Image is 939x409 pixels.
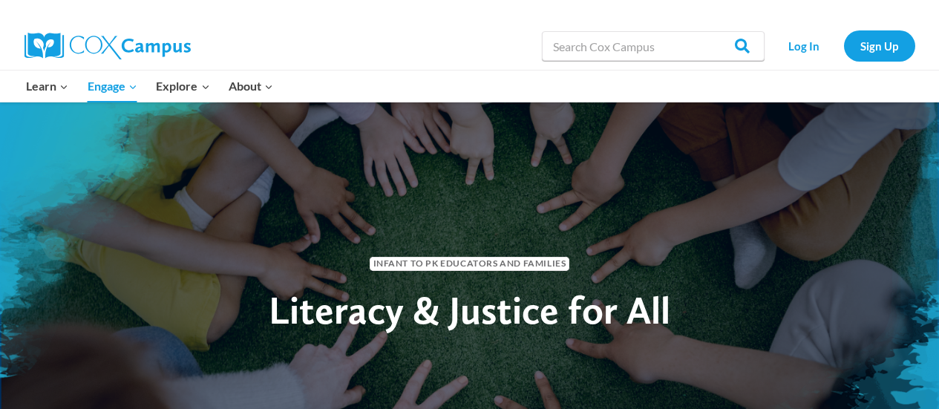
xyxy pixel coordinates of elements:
[17,71,283,102] nav: Primary Navigation
[26,76,68,96] span: Learn
[229,76,273,96] span: About
[88,76,137,96] span: Engage
[772,30,837,61] a: Log In
[269,287,670,333] span: Literacy & Justice for All
[542,31,765,61] input: Search Cox Campus
[156,76,209,96] span: Explore
[24,33,191,59] img: Cox Campus
[370,257,570,271] span: Infant to PK Educators and Families
[844,30,915,61] a: Sign Up
[772,30,915,61] nav: Secondary Navigation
